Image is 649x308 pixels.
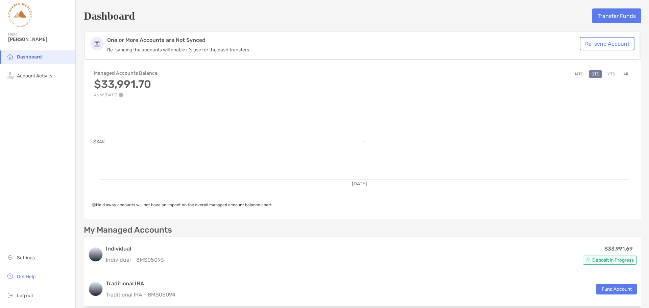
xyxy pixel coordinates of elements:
[596,284,637,294] button: Fund Account
[604,244,633,253] p: $33,991.69
[17,255,35,261] span: Settings
[586,258,591,262] img: Account Status icon
[580,37,634,50] button: Re-sync Account
[17,274,35,280] span: Get Help
[84,8,135,24] h5: Dashboard
[8,3,32,27] img: Zoe Logo
[352,181,367,187] text: [DATE]
[90,37,104,50] img: Account Icon
[6,291,14,299] img: logout icon
[107,47,584,53] p: Re-syncing the accounts will enable it's use for the cash transfers
[17,293,33,299] span: Log out
[6,272,14,280] img: get-help icon
[605,70,618,78] button: YTD
[621,70,631,78] button: All
[107,37,584,44] p: One or More Accounts are Not Synced
[94,70,158,76] h4: Managed Accounts Balance
[6,71,14,79] img: activity icon
[119,93,123,97] img: Performance Info
[106,290,175,299] p: Traditional IRA - 8MS05094
[94,78,158,91] h3: $33,991.70
[93,139,105,145] text: $34K
[572,70,586,78] button: MTD
[106,256,164,264] p: Individual - 8MS05093
[106,245,164,253] h3: Individual
[8,37,71,42] span: [PERSON_NAME]!
[17,73,53,79] span: Account Activity
[592,258,634,262] span: Deposit in Progress
[92,203,273,207] span: Held away accounts will not have an impact on the overall managed account balance chart.
[84,226,172,234] p: My Managed Accounts
[89,282,102,296] img: logo account
[17,54,42,60] span: Dashboard
[592,8,641,23] button: Transfer Funds
[89,248,102,261] img: logo account
[6,253,14,261] img: settings icon
[94,93,158,97] p: As of [DATE]
[6,52,14,61] img: household icon
[589,70,602,78] button: QTD
[106,280,175,288] h3: Traditional IRA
